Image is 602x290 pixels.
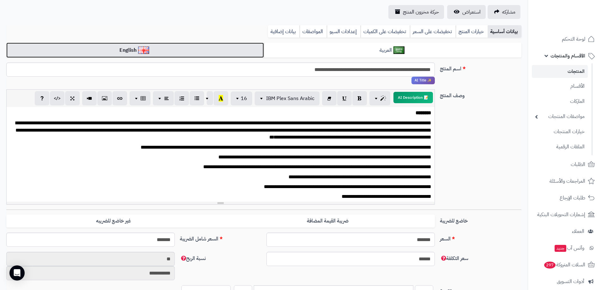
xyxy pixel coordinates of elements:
[327,25,361,38] a: إعدادات السيو
[560,193,585,202] span: طلبات الإرجاع
[488,25,521,38] a: بيانات أساسية
[300,25,327,38] a: المواصفات
[532,174,598,189] a: المراجعات والأسئلة
[532,95,588,108] a: الماركات
[532,207,598,222] a: إشعارات التحويلات البنكية
[532,274,598,289] a: أدوات التسويق
[562,35,585,44] span: لوحة التحكم
[462,8,481,16] span: استعراض
[177,233,264,243] label: السعر شامل الضريبة
[550,51,585,60] span: الأقسام والمنتجات
[264,43,521,58] a: العربية
[502,8,515,16] span: مشاركه
[138,46,149,54] img: English
[437,233,524,243] label: السعر
[532,140,588,154] a: الملفات الرقمية
[557,277,584,286] span: أدوات التسويق
[9,265,25,281] div: Open Intercom Messenger
[410,25,456,38] a: تخفيضات على السعر
[532,157,598,172] a: الطلبات
[550,177,585,186] span: المراجعات والأسئلة
[255,92,319,105] button: IBM Plex Sans Arabic
[532,32,598,47] a: لوحة التحكم
[180,255,206,262] span: نسبة الربح
[437,89,524,99] label: وصف المنتج
[403,8,439,16] span: حركة مخزون المنتج
[532,257,598,272] a: السلات المتروكة297
[411,77,435,84] span: انقر لاستخدام رفيقك الذكي
[393,92,433,103] button: 📝 AI Description
[532,224,598,239] a: العملاء
[6,215,221,228] label: غير خاضع للضريبه
[268,25,300,38] a: بيانات إضافية
[361,25,410,38] a: تخفيضات على الكميات
[388,5,444,19] a: حركة مخزون المنتج
[544,262,556,269] span: 297
[532,110,588,123] a: مواصفات المنتجات
[554,244,584,252] span: وآتس آب
[440,255,468,262] span: سعر التكلفة
[532,80,588,93] a: الأقسام
[447,5,486,19] a: استعراض
[537,210,585,219] span: إشعارات التحويلات البنكية
[221,215,435,228] label: ضريبة القيمة المضافة
[266,95,314,102] span: IBM Plex Sans Arabic
[532,240,598,256] a: وآتس آبجديد
[532,65,588,78] a: المنتجات
[437,215,524,225] label: خاضع للضريبة
[544,260,585,269] span: السلات المتروكة
[571,160,585,169] span: الطلبات
[241,95,247,102] span: 16
[393,46,404,54] img: العربية
[437,62,524,73] label: اسم المنتج
[456,25,488,38] a: خيارات المنتج
[488,5,520,19] a: مشاركه
[532,125,588,139] a: خيارات المنتجات
[572,227,584,236] span: العملاء
[231,92,252,105] button: 16
[6,43,264,58] a: English
[555,245,566,252] span: جديد
[532,190,598,205] a: طلبات الإرجاع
